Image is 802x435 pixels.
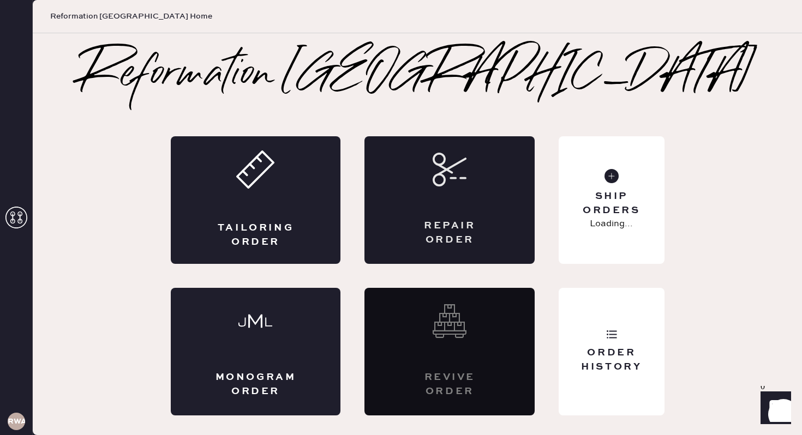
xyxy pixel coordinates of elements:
iframe: Front Chat [750,386,797,433]
p: Loading... [590,217,633,231]
div: Tailoring Order [214,221,297,249]
div: Order History [567,346,655,373]
span: Reformation [GEOGRAPHIC_DATA] Home [50,11,212,22]
div: Ship Orders [567,190,655,217]
div: Revive order [408,371,491,398]
h3: RWA [8,418,25,425]
div: Interested? Contact us at care@hemster.co [364,288,535,415]
div: Monogram Order [214,371,297,398]
h2: Reformation [GEOGRAPHIC_DATA] [80,53,755,97]
div: Repair Order [408,219,491,246]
